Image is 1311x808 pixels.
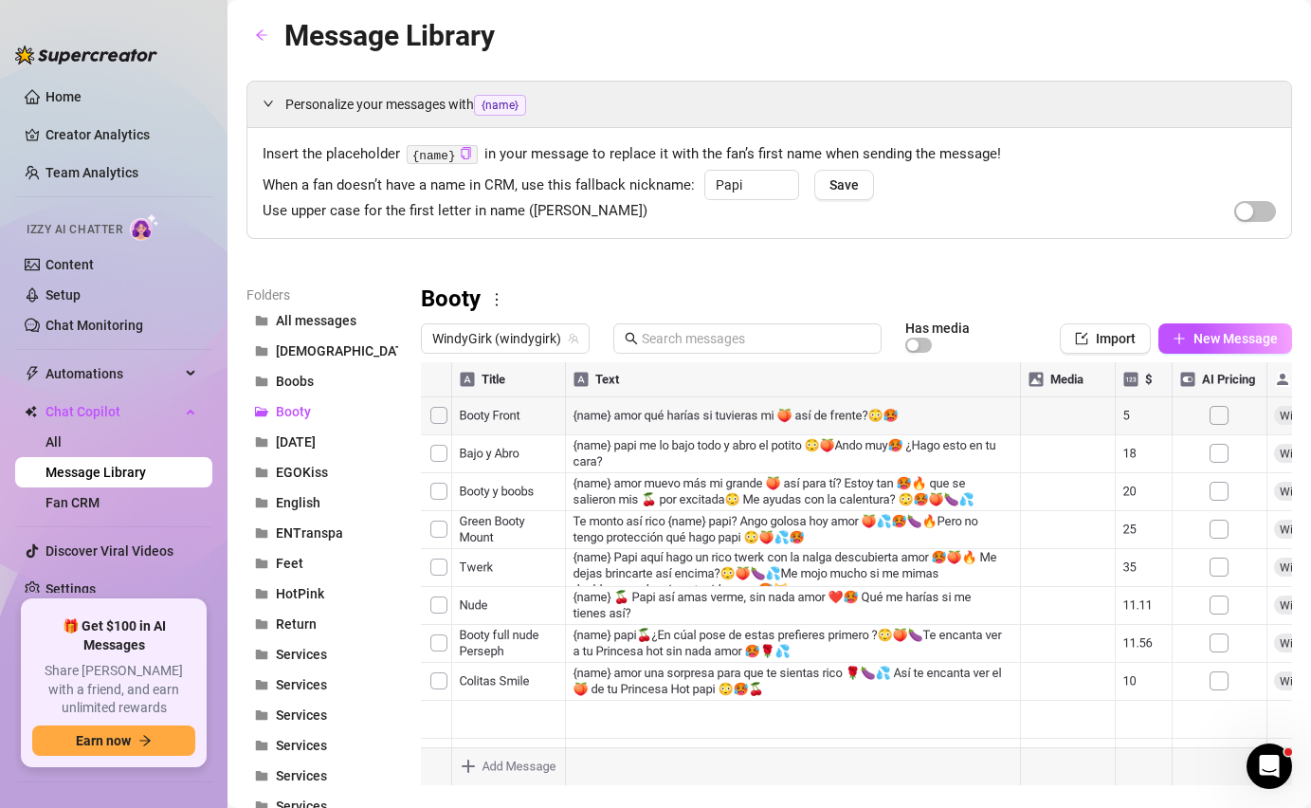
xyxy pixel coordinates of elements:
button: Save [814,170,874,200]
div: Personalize your messages with{name} [247,82,1291,127]
span: All messages [276,313,356,328]
span: Feet [276,556,303,571]
span: folder [255,344,268,358]
span: When a fan doesn’t have a name in CRM, use this fallback nickname: [263,174,695,197]
a: All [46,434,62,450]
a: Discover Viral Videos [46,543,173,559]
span: team [568,333,579,344]
span: folder [255,648,268,661]
span: plus [1173,332,1186,345]
span: expanded [263,98,274,109]
span: Earn now [76,733,131,748]
span: folder [255,466,268,479]
button: Services [246,639,398,670]
img: Chat Copilot [25,405,37,418]
span: search [625,332,638,345]
span: Services [276,768,327,783]
input: Search messages [642,328,870,349]
span: Use upper case for the first letter in name ([PERSON_NAME]) [263,200,647,223]
button: EGOKiss [246,457,398,487]
article: Folders [246,285,398,305]
a: Content [46,257,94,272]
button: Boobs [246,366,398,396]
span: EGOKiss [276,465,328,480]
span: arrow-right [138,734,152,747]
span: [DEMOGRAPHIC_DATA] [276,343,415,358]
button: Services [246,670,398,700]
span: folder [255,678,268,691]
button: HotPink [246,578,398,609]
span: Services [276,738,327,753]
span: Insert the placeholder in your message to replace it with the fan’s first name when sending the m... [263,143,1276,166]
a: Setup [46,287,81,303]
code: {name} [407,145,478,165]
span: Share [PERSON_NAME] with a friend, and earn unlimited rewards [32,662,195,718]
a: Team Analytics [46,165,138,180]
span: New Message [1193,331,1278,346]
button: [DEMOGRAPHIC_DATA] [246,336,398,366]
button: ENTranspa [246,518,398,548]
button: Click to Copy [460,147,472,161]
h3: Booty [421,285,481,315]
span: folder [255,557,268,570]
button: Import [1060,323,1151,354]
article: Message Library [284,13,495,58]
span: Import [1096,331,1136,346]
img: logo-BBDzfeDw.svg [15,46,157,64]
button: Services [246,700,398,730]
span: Services [276,677,327,692]
span: Return [276,616,317,632]
span: folder [255,587,268,600]
span: folder [255,314,268,327]
span: {name} [474,95,526,116]
span: folder [255,708,268,722]
span: WindyGirk (windygirk) [432,324,578,353]
img: AI Chatter [130,213,159,241]
span: arrow-left [255,28,268,42]
button: All messages [246,305,398,336]
iframe: Intercom live chat [1247,744,1292,789]
span: folder [255,526,268,540]
span: copy [460,147,472,159]
button: Return [246,609,398,639]
span: folder-open [255,405,268,418]
span: [DATE] [276,434,316,450]
span: import [1075,332,1088,345]
span: Boobs [276,374,314,389]
span: thunderbolt [25,366,40,381]
button: Feet [246,548,398,578]
span: English [276,495,320,510]
a: Fan CRM [46,495,100,510]
span: Services [276,707,327,723]
button: Earn nowarrow-right [32,725,195,756]
a: Chat Monitoring [46,318,143,333]
span: Izzy AI Chatter [27,221,122,239]
span: 🎁 Get $100 in AI Messages [32,617,195,654]
span: folder [255,496,268,509]
button: English [246,487,398,518]
span: folder [255,769,268,782]
a: Creator Analytics [46,119,197,150]
a: Settings [46,581,96,597]
button: Services [246,730,398,761]
span: Personalize your messages with [285,94,1276,116]
button: [DATE] [246,427,398,457]
button: Services [246,761,398,791]
span: Services [276,647,327,662]
article: Has media [905,322,970,334]
span: ENTranspa [276,525,343,541]
button: Booty [246,396,398,427]
span: Chat Copilot [46,396,180,427]
span: folder [255,617,268,631]
span: HotPink [276,586,324,601]
button: New Message [1158,323,1292,354]
span: folder [255,375,268,388]
span: more [488,291,505,308]
span: Save [829,177,859,193]
span: Booty [276,404,311,419]
a: Home [46,89,82,104]
span: folder [255,739,268,752]
span: Automations [46,358,180,389]
a: Message Library [46,465,146,480]
span: folder [255,435,268,449]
